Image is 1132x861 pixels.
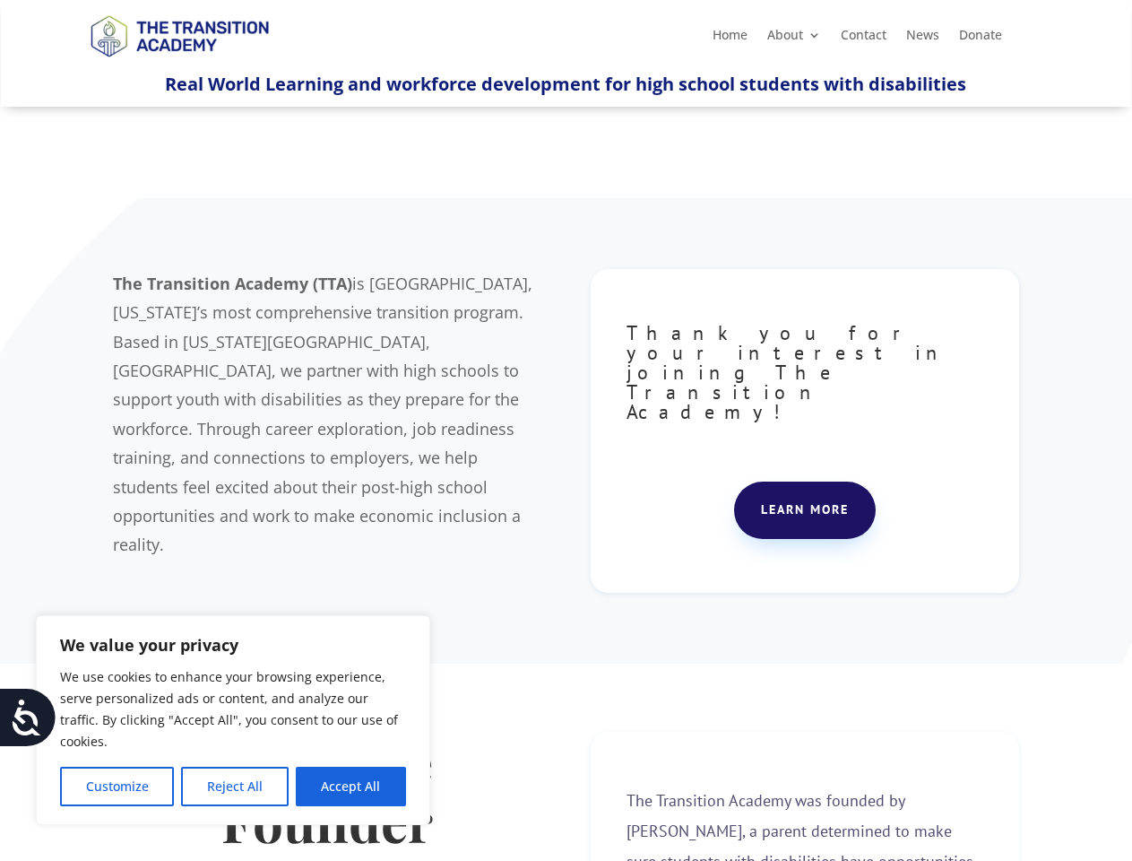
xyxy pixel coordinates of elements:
a: Donate [959,29,1002,48]
button: Reject All [181,767,288,806]
a: News [906,29,939,48]
a: Learn more [734,482,876,539]
button: Customize [60,767,174,806]
a: Contact [841,29,886,48]
button: Accept All [296,767,406,806]
b: The Transition Academy (TTA) [113,273,352,294]
span: Thank you for your interest in joining The Transition Academy! [626,320,951,424]
p: We use cookies to enhance your browsing experience, serve personalized ads or content, and analyz... [60,666,406,752]
a: Home [713,29,747,48]
a: Logo-Noticias [82,54,276,71]
p: We value your privacy [60,634,406,656]
img: TTA Brand_TTA Primary Logo_Horizontal_Light BG [82,4,276,67]
span: Real World Learning and workforce development for high school students with disabilities [165,72,966,96]
a: About [767,29,821,48]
